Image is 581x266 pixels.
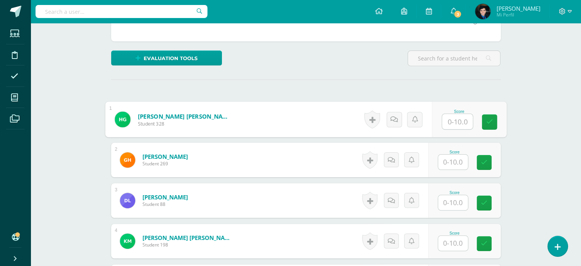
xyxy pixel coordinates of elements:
img: e2be6f6de80f6a5425c018c5c6fd5f4b.png [120,152,135,168]
input: Search a user… [36,5,207,18]
input: 0-10.0 [438,195,468,210]
div: Score [438,191,471,195]
span: Student 328 [138,120,232,127]
a: [PERSON_NAME] [142,193,188,201]
span: Student 198 [142,242,234,248]
img: 591983999740d2a6d8bfc8dad33f0df2.png [120,193,135,208]
span: Student 88 [142,201,188,207]
span: Mi Perfil [496,11,540,18]
span: Student 269 [142,160,188,167]
img: 2467b9708af8203c5dd9926bd27363f0.png [120,233,135,249]
span: 3 [453,10,462,18]
div: Score [442,109,476,113]
input: 0-10.0 [438,155,468,170]
img: ea721b6879e0d0c37d67d45182817ded.png [115,111,130,127]
a: [PERSON_NAME] [PERSON_NAME] [142,234,234,242]
a: Evaluation tools [111,51,222,65]
input: 0-10.0 [442,114,473,129]
span: Evaluation tools [144,51,197,65]
img: 6e7f9eaca34ebf24f5a660d2991bb177.png [475,4,490,19]
span: [PERSON_NAME] [496,5,540,12]
div: Score [438,150,471,154]
input: Search for a student here… [408,51,500,66]
a: [PERSON_NAME] [142,153,188,160]
input: 0-10.0 [438,236,468,251]
a: [PERSON_NAME] [PERSON_NAME] [138,112,232,120]
div: Score [438,231,471,235]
